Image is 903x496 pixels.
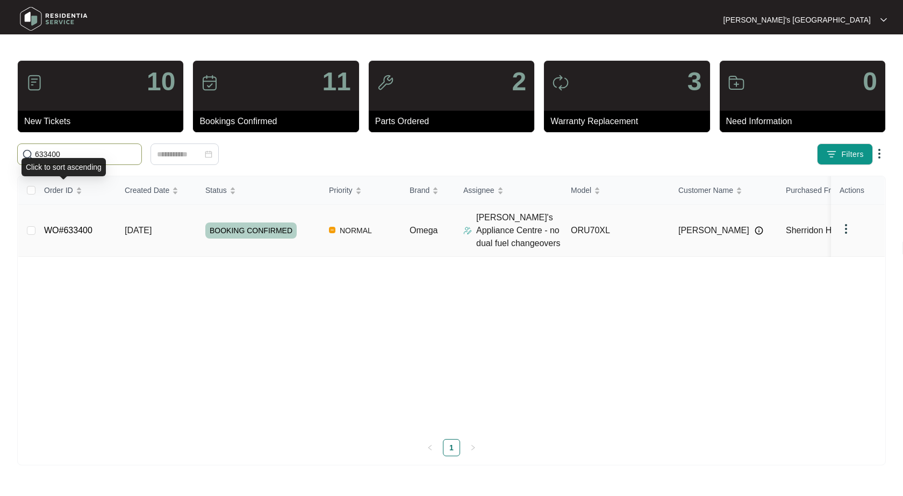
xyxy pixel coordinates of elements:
[455,176,562,205] th: Assignee
[410,184,429,196] span: Brand
[562,176,670,205] th: Model
[786,184,841,196] span: Purchased From
[199,115,359,128] p: Bookings Confirmed
[512,69,526,95] p: 2
[552,74,569,91] img: icon
[147,69,175,95] p: 10
[335,224,376,237] span: NORMAL
[840,222,852,235] img: dropdown arrow
[421,439,439,456] button: left
[22,149,33,160] img: search-icon
[464,439,482,456] button: right
[723,15,871,25] p: [PERSON_NAME]'s [GEOGRAPHIC_DATA]
[873,147,886,160] img: dropdown arrow
[401,176,455,205] th: Brand
[476,211,562,250] p: [PERSON_NAME]'s Appliance Centre - no dual fuel changeovers
[464,439,482,456] li: Next Page
[670,176,777,205] th: Customer Name
[35,176,116,205] th: Order ID
[125,184,169,196] span: Created Date
[728,74,745,91] img: icon
[35,148,137,160] input: Search by Order Id, Assignee Name, Customer Name, Brand and Model
[470,444,476,451] span: right
[116,176,197,205] th: Created Date
[205,222,297,239] span: BOOKING CONFIRMED
[375,115,534,128] p: Parts Ordered
[463,226,472,235] img: Assigner Icon
[377,74,394,91] img: icon
[841,149,864,160] span: Filters
[443,439,460,456] li: 1
[687,69,702,95] p: 3
[44,226,92,235] a: WO#633400
[205,184,227,196] span: Status
[410,226,438,235] span: Omega
[831,176,885,205] th: Actions
[427,444,433,451] span: left
[24,115,183,128] p: New Tickets
[322,69,350,95] p: 11
[726,115,885,128] p: Need Information
[550,115,709,128] p: Warranty Replacement
[755,226,763,235] img: Info icon
[201,74,218,91] img: icon
[26,74,43,91] img: icon
[678,184,733,196] span: Customer Name
[320,176,401,205] th: Priority
[826,149,837,160] img: filter icon
[329,184,353,196] span: Priority
[880,17,887,23] img: dropdown arrow
[863,69,877,95] p: 0
[125,226,152,235] span: [DATE]
[443,440,460,456] a: 1
[421,439,439,456] li: Previous Page
[817,143,873,165] button: filter iconFilters
[197,176,320,205] th: Status
[463,184,494,196] span: Assignee
[562,205,670,257] td: ORU70XL
[16,3,91,35] img: residentia service logo
[571,184,591,196] span: Model
[786,226,853,235] span: Sherridon Homes
[329,227,335,233] img: Vercel Logo
[678,224,749,237] span: [PERSON_NAME]
[44,184,73,196] span: Order ID
[777,176,885,205] th: Purchased From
